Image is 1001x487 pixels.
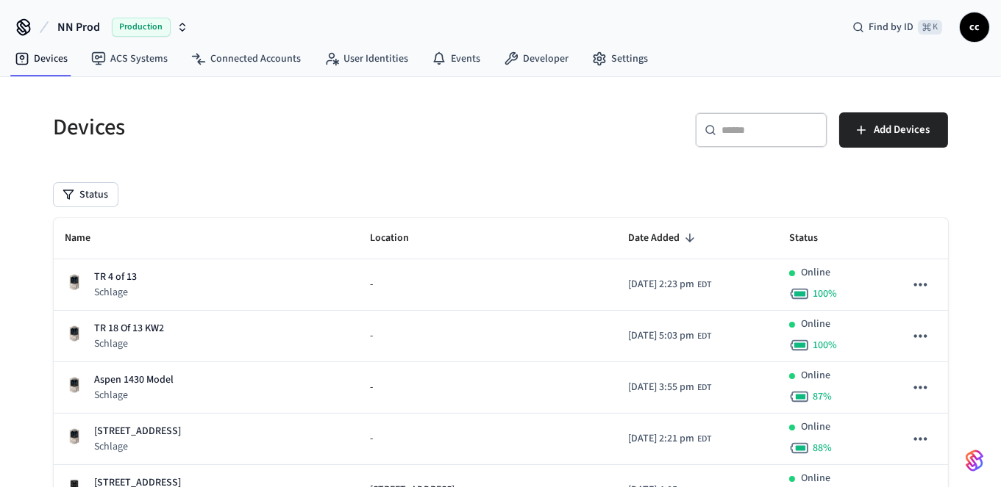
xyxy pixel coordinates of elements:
[95,388,174,403] p: Schlage
[629,277,695,292] span: [DATE] 2:23 pm
[95,336,165,351] p: Schlage
[629,380,712,395] div: America/New_York
[179,46,313,72] a: Connected Accounts
[629,431,712,447] div: America/New_York
[841,14,954,40] div: Find by ID⌘ K
[629,431,695,447] span: [DATE] 2:21 pm
[370,431,373,447] span: -
[65,227,110,250] span: Name
[789,227,837,250] span: Status
[813,338,837,353] span: 100 %
[813,286,837,301] span: 100 %
[629,277,712,292] div: America/New_York
[79,46,179,72] a: ACS Systems
[801,317,830,332] p: Online
[918,20,942,35] span: ⌘ K
[57,18,100,36] span: NN Prod
[801,368,830,383] p: Online
[960,12,989,42] button: cc
[54,112,492,143] h5: Devices
[801,419,830,435] p: Online
[629,328,712,344] div: America/New_York
[629,227,699,250] span: Date Added
[54,183,118,206] button: Status
[95,439,182,454] p: Schlage
[580,46,660,72] a: Settings
[961,14,988,40] span: cc
[420,46,492,72] a: Events
[65,273,83,291] img: Schlage Sense Smart Deadbolt with Camelot Trim, Front
[492,46,580,72] a: Developer
[801,265,830,281] p: Online
[839,112,948,148] button: Add Devices
[698,278,712,292] span: EDT
[65,376,83,394] img: Schlage Sense Smart Deadbolt with Camelot Trim, Front
[95,270,138,285] p: TR 4 of 13
[698,381,712,394] span: EDT
[370,328,373,344] span: -
[698,330,712,343] span: EDT
[370,380,373,395] span: -
[65,325,83,342] img: Schlage Sense Smart Deadbolt with Camelot Trim, Front
[313,46,420,72] a: User Identities
[95,285,138,300] p: Schlage
[813,441,832,455] span: 88 %
[370,227,428,250] span: Location
[874,120,930,140] span: Add Devices
[3,46,79,72] a: Devices
[869,20,913,35] span: Find by ID
[370,277,373,292] span: -
[112,18,171,37] span: Production
[629,328,695,344] span: [DATE] 5:03 pm
[698,433,712,446] span: EDT
[966,449,983,472] img: SeamLogoGradient.69752ec5.svg
[813,389,832,404] span: 87 %
[95,321,165,336] p: TR 18 Of 13 KW2
[95,424,182,439] p: [STREET_ADDRESS]
[801,471,830,486] p: Online
[629,380,695,395] span: [DATE] 3:55 pm
[65,428,83,445] img: Schlage Sense Smart Deadbolt with Camelot Trim, Front
[95,372,174,388] p: Aspen 1430 Model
